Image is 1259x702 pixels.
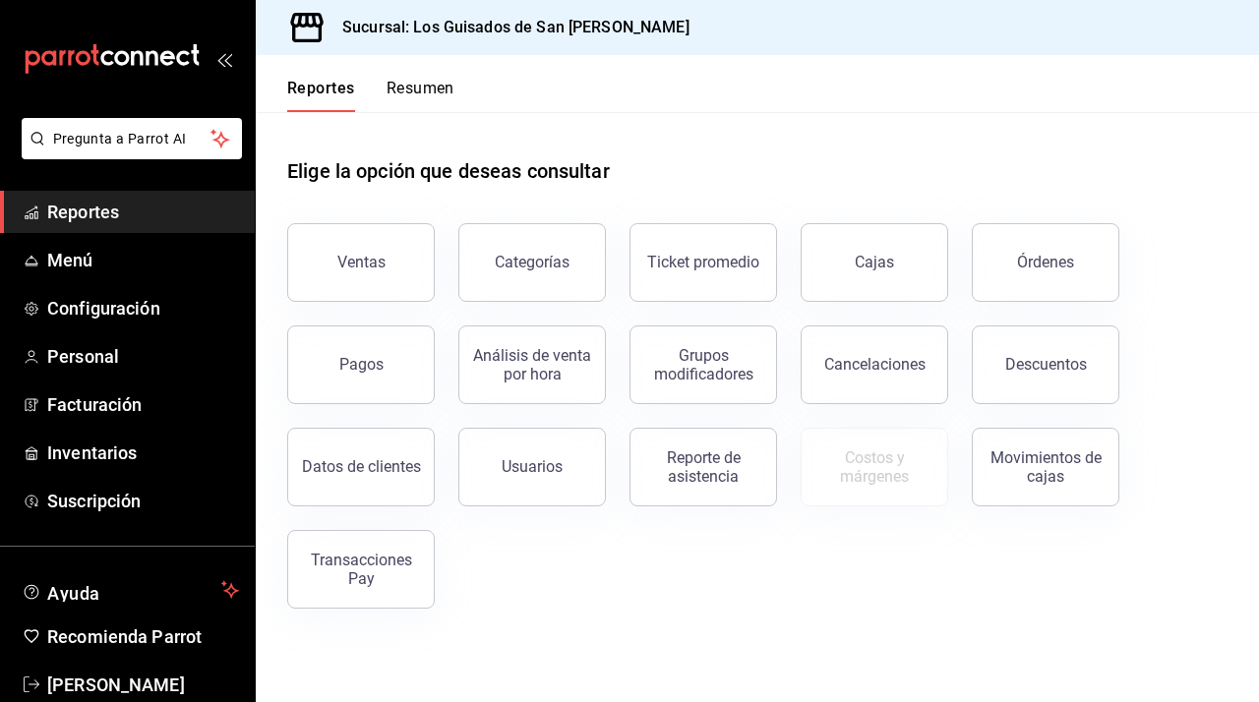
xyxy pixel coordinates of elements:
[972,325,1119,404] button: Descuentos
[642,346,764,383] div: Grupos modificadores
[1005,355,1087,374] div: Descuentos
[824,355,926,374] div: Cancelaciones
[47,623,239,650] span: Recomienda Parrot
[287,325,435,404] button: Pagos
[327,16,689,39] h3: Sucursal: Los Guisados de San [PERSON_NAME]
[813,448,935,486] div: Costos y márgenes
[287,530,435,609] button: Transacciones Pay
[14,143,242,163] a: Pregunta a Parrot AI
[216,51,232,67] button: open_drawer_menu
[972,223,1119,302] button: Órdenes
[972,428,1119,506] button: Movimientos de cajas
[47,199,239,225] span: Reportes
[502,457,563,476] div: Usuarios
[47,343,239,370] span: Personal
[1017,253,1074,271] div: Órdenes
[458,325,606,404] button: Análisis de venta por hora
[629,223,777,302] button: Ticket promedio
[647,253,759,271] div: Ticket promedio
[985,448,1107,486] div: Movimientos de cajas
[387,79,454,112] button: Resumen
[47,247,239,273] span: Menú
[302,457,421,476] div: Datos de clientes
[629,428,777,506] button: Reporte de asistencia
[855,251,895,274] div: Cajas
[47,672,239,698] span: [PERSON_NAME]
[47,578,213,602] span: Ayuda
[629,325,777,404] button: Grupos modificadores
[47,391,239,418] span: Facturación
[47,439,239,466] span: Inventarios
[287,79,355,112] button: Reportes
[287,156,610,186] h1: Elige la opción que deseas consultar
[337,253,386,271] div: Ventas
[458,428,606,506] button: Usuarios
[47,295,239,322] span: Configuración
[801,223,948,302] a: Cajas
[287,428,435,506] button: Datos de clientes
[495,253,570,271] div: Categorías
[458,223,606,302] button: Categorías
[642,448,764,486] div: Reporte de asistencia
[287,79,454,112] div: navigation tabs
[801,325,948,404] button: Cancelaciones
[300,551,422,588] div: Transacciones Pay
[22,118,242,159] button: Pregunta a Parrot AI
[801,428,948,506] button: Contrata inventarios para ver este reporte
[47,488,239,514] span: Suscripción
[339,355,384,374] div: Pagos
[53,129,211,149] span: Pregunta a Parrot AI
[471,346,593,383] div: Análisis de venta por hora
[287,223,435,302] button: Ventas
